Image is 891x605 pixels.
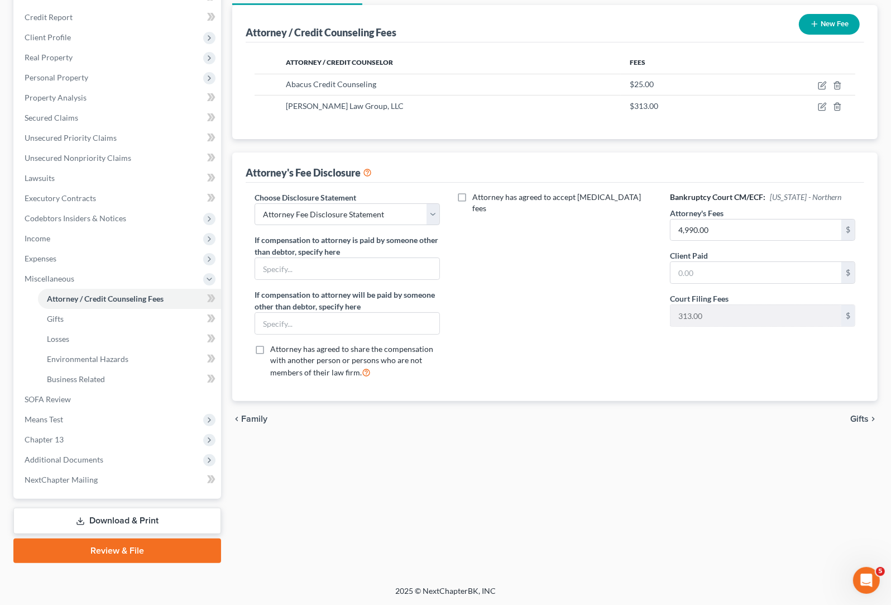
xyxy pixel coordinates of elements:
b: [EMAIL_ADDRESS][DOMAIN_NAME] [18,88,107,108]
img: Profile image for Lindsey [32,6,50,24]
h1: [PERSON_NAME] [54,6,127,14]
span: Attorney has agreed to accept [MEDICAL_DATA] fees [472,192,641,213]
div: The case with the Motion to Approve Reaffirmation Agreement was [PERSON_NAME]. Unfortunately, I d... [40,284,214,396]
a: SOFA Review [16,389,221,409]
button: Upload attachment [53,365,62,374]
span: 5 [876,567,885,576]
a: Losses [38,329,221,349]
button: New Fee [799,14,860,35]
i: chevron_left [232,415,241,423]
span: Gifts [47,314,64,323]
button: go back [7,4,28,26]
span: Attorney has agreed to share the compensation with another person or persons who are not members ... [270,344,433,377]
span: Losses [47,334,69,344]
label: Attorney's Fees [670,207,724,219]
input: 0.00 [670,305,841,326]
span: Business Related [47,374,105,384]
h6: Bankruptcy Court CM/ECF: [670,192,855,203]
input: 0.00 [670,262,841,283]
span: Means Test [25,415,63,424]
span: NextChapter Mailing [25,475,98,484]
b: A few hours [27,126,80,135]
div: The case with the Motion to Approve Reaffirmation Agreement was [PERSON_NAME]. Unfortunately, I d... [49,290,205,389]
label: Choose Disclosure Statement [255,192,356,203]
a: Property Analysis [16,88,221,108]
div: Operator says… [9,59,214,153]
div: [PERSON_NAME] • 3h ago [18,266,106,273]
span: $25.00 [630,79,654,89]
iframe: Intercom live chat [853,567,880,594]
div: Lindsey says… [9,152,214,284]
label: If compensation to attorney will be paid by someone other than debtor, specify here [255,289,440,312]
a: Business Related [38,369,221,389]
textarea: Message… [9,342,214,361]
input: Specify... [255,258,439,279]
a: Unsecured Priority Claims [16,128,221,148]
a: Review & File [13,539,221,563]
span: Personal Property [25,73,88,82]
div: Hi [PERSON_NAME]! Can you please tell me the name of the case with the incorrect "Motion to Appro... [9,152,183,264]
a: Unsecured Nonpriority Claims [16,148,221,168]
span: Chapter 13 [25,435,64,444]
button: Send a message… [191,361,209,379]
div: You’ll get replies here and in your email: ✉️ [18,65,174,109]
i: chevron_right [869,415,878,423]
div: $ [841,220,855,241]
span: $313.00 [630,101,658,111]
div: Attorney / Credit Counseling Fees [246,26,396,39]
span: Codebtors Insiders & Notices [25,213,126,223]
button: Gifts chevron_right [850,415,878,423]
a: NextChapter Mailing [16,470,221,490]
label: If compensation to attorney is paid by someone other than debtor, specify here [255,234,440,258]
span: Environmental Hazards [47,354,128,364]
div: Hi [PERSON_NAME]! Can you please tell me the name of the case with the incorrect "Motion to Appro... [18,159,174,257]
div: Our usual reply time 🕒 [18,115,174,136]
span: Gifts [850,415,869,423]
input: 0.00 [670,220,841,241]
button: Gif picker [35,365,44,374]
span: SOFA Review [25,394,71,404]
span: [PERSON_NAME] Law Group, LLC [286,101,404,111]
span: Attorney / Credit Counselor [286,58,394,66]
span: [US_STATE] - Northern [770,192,841,202]
span: Income [25,234,50,243]
a: Lawsuits [16,168,221,188]
span: Property Analysis [25,93,87,102]
button: Emoji picker [17,366,26,375]
div: Susan says… [9,284,214,409]
div: Attorney's Fee Disclosure [246,166,372,179]
span: Family [241,415,267,423]
span: Real Property [25,53,73,62]
input: Specify... [255,313,439,334]
span: Credit Report [25,12,73,22]
p: Active 1h ago [54,14,104,25]
span: Miscellaneous [25,274,74,283]
a: Download & Print [13,508,221,534]
span: Lawsuits [25,173,55,183]
span: Client Profile [25,32,71,42]
a: Executory Contracts [16,188,221,208]
span: Fees [630,58,645,66]
button: chevron_left Family [232,415,267,423]
span: Attorney / Credit Counseling Fees [47,294,164,303]
label: Court Filing Fees [670,293,729,304]
button: Home [195,4,216,26]
div: $ [841,262,855,283]
span: Additional Documents [25,455,103,464]
a: Gifts [38,309,221,329]
a: Attorney / Credit Counseling Fees [38,289,221,309]
label: Client Paid [670,250,708,261]
div: You’ll get replies here and in your email:✉️[EMAIL_ADDRESS][DOMAIN_NAME]Our usual reply time🕒A fe... [9,59,183,144]
span: Unsecured Nonpriority Claims [25,153,131,163]
div: $ [841,305,855,326]
span: Executory Contracts [25,193,96,203]
span: Abacus Credit Counseling [286,79,377,89]
a: Environmental Hazards [38,349,221,369]
span: Unsecured Priority Claims [25,133,117,142]
a: Credit Report [16,7,221,27]
span: Expenses [25,254,56,263]
span: Secured Claims [25,113,78,122]
a: Secured Claims [16,108,221,128]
